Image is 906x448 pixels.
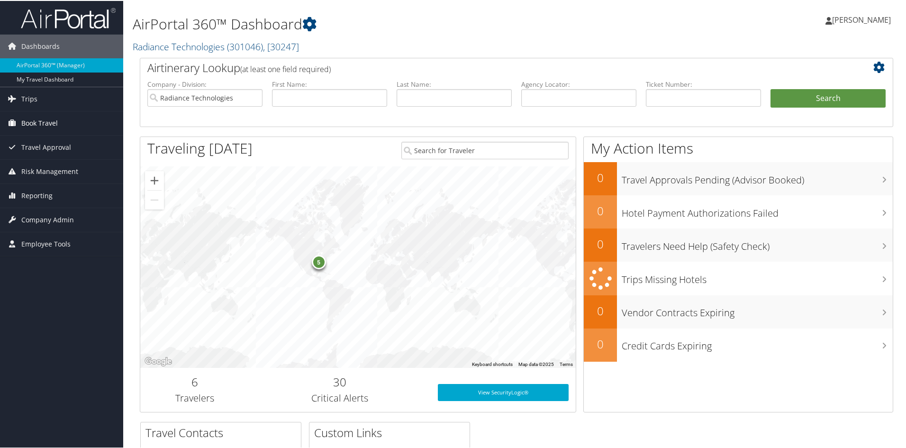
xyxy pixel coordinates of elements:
[584,261,893,294] a: Trips Missing Hotels
[143,355,174,367] a: Open this area in Google Maps (opens a new window)
[584,328,893,361] a: 0Credit Cards Expiring
[147,79,263,88] label: Company - Division:
[256,373,424,389] h2: 30
[133,13,644,33] h1: AirPortal 360™ Dashboard
[240,63,331,73] span: (at least one field required)
[147,59,823,75] h2: Airtinerary Lookup
[521,79,636,88] label: Agency Locator:
[145,424,301,440] h2: Travel Contacts
[311,254,326,268] div: 5
[21,86,37,110] span: Trips
[584,335,617,351] h2: 0
[21,110,58,134] span: Book Travel
[622,301,893,319] h3: Vendor Contracts Expiring
[147,373,242,389] h2: 6
[21,135,71,158] span: Travel Approval
[147,137,253,157] h1: Traveling [DATE]
[825,5,900,33] a: [PERSON_NAME]
[401,141,569,158] input: Search for Traveler
[584,302,617,318] h2: 0
[622,334,893,352] h3: Credit Cards Expiring
[145,190,164,209] button: Zoom out
[145,170,164,189] button: Zoom in
[397,79,512,88] label: Last Name:
[646,79,761,88] label: Ticket Number:
[147,391,242,404] h3: Travelers
[256,391,424,404] h3: Critical Alerts
[472,360,513,367] button: Keyboard shortcuts
[272,79,387,88] label: First Name:
[21,207,74,231] span: Company Admin
[263,39,299,52] span: , [ 30247 ]
[584,194,893,228] a: 0Hotel Payment Authorizations Failed
[21,183,53,207] span: Reporting
[770,88,886,107] button: Search
[560,361,573,366] a: Terms (opens in new tab)
[622,201,893,219] h3: Hotel Payment Authorizations Failed
[584,161,893,194] a: 0Travel Approvals Pending (Advisor Booked)
[133,39,299,52] a: Radiance Technologies
[143,355,174,367] img: Google
[584,228,893,261] a: 0Travelers Need Help (Safety Check)
[832,14,891,24] span: [PERSON_NAME]
[314,424,470,440] h2: Custom Links
[21,159,78,183] span: Risk Management
[438,383,569,400] a: View SecurityLogic®
[21,34,60,57] span: Dashboards
[584,137,893,157] h1: My Action Items
[584,294,893,328] a: 0Vendor Contracts Expiring
[622,234,893,252] h3: Travelers Need Help (Safety Check)
[227,39,263,52] span: ( 301046 )
[21,231,71,255] span: Employee Tools
[584,169,617,185] h2: 0
[518,361,554,366] span: Map data ©2025
[622,168,893,186] h3: Travel Approvals Pending (Advisor Booked)
[584,202,617,218] h2: 0
[21,6,116,28] img: airportal-logo.png
[584,235,617,251] h2: 0
[622,267,893,285] h3: Trips Missing Hotels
